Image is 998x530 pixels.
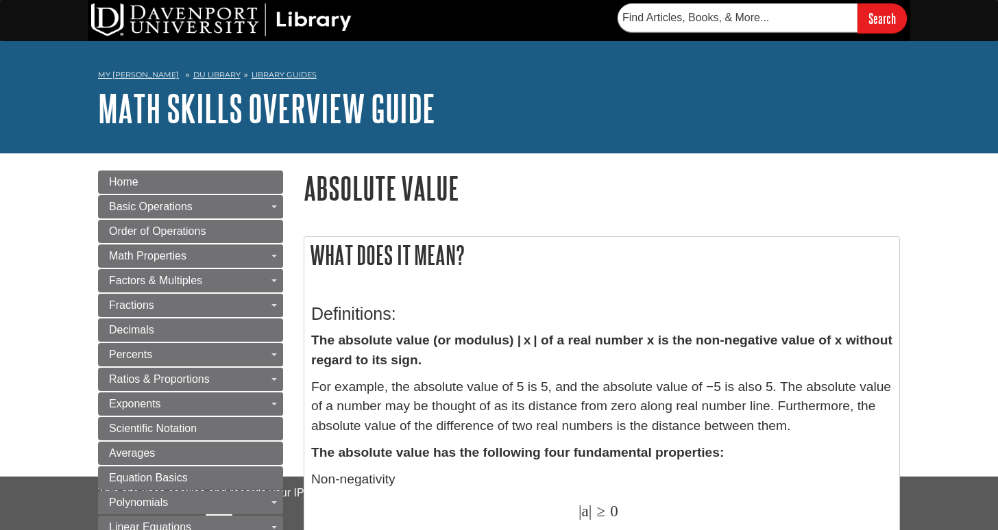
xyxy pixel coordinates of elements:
a: Scientific Notation [98,417,283,440]
span: Averages [109,447,155,459]
span: Basic Operations [109,201,193,212]
input: Find Articles, Books, & More... [618,3,857,32]
strong: The absolute value has the following four fundamental properties: [311,445,724,459]
span: Factors & Multiples [109,275,202,286]
a: My [PERSON_NAME] [98,69,179,81]
a: Exponents [98,392,283,416]
span: Equation Basics [109,472,188,483]
h1: Absolute Value [304,171,900,205]
a: Math Properties [98,244,283,268]
a: Polynomials [98,491,283,514]
a: Equation Basics [98,466,283,490]
a: Ratios & Proportions [98,368,283,391]
span: Polynomials [109,496,168,508]
span: Ratios & Proportions [109,373,210,385]
span: | [579,502,582,520]
a: Math Skills Overview Guide [98,87,435,129]
img: DU Library [91,3,352,36]
h2: What does it mean? [304,237,899,273]
p: For example, the absolute value of 5 is 5, and the absolute value of −5 is also 5. The absolute v... [311,377,892,436]
span: Scientific Notation [109,422,197,434]
a: Fractions [98,294,283,317]
a: Basic Operations [98,195,283,218]
span: | [589,502,592,520]
strong: The absolute value (or modulus) | x | of a real number x is the non-negative value of x without r... [311,333,892,367]
span: Fractions [109,299,154,311]
span: 0 [605,502,618,520]
form: Searches DU Library's articles, books, and more [618,3,907,33]
span: Order of Operations [109,225,206,237]
span: ≥ [592,502,605,520]
span: a [582,502,589,520]
a: Percents [98,343,283,366]
nav: breadcrumb [98,66,900,88]
span: Decimals [109,324,154,336]
a: Averages [98,442,283,465]
input: Search [857,3,907,33]
a: Order of Operations [98,220,283,243]
a: DU Library [193,70,241,79]
a: Home [98,171,283,194]
span: Math Properties [109,250,186,262]
a: Factors & Multiples [98,269,283,292]
a: Library Guides [252,70,317,79]
a: Decimals [98,318,283,342]
span: Percents [109,349,152,360]
span: Home [109,176,138,188]
span: Exponents [109,398,161,409]
h3: Definitions: [311,304,892,324]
